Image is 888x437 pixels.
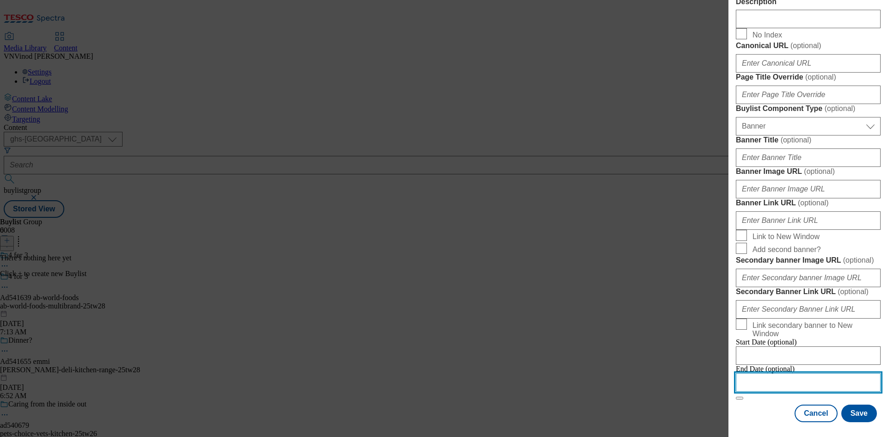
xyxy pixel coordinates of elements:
[736,338,797,346] span: Start Date (optional)
[736,73,881,82] label: Page Title Override
[795,405,837,422] button: Cancel
[736,198,881,208] label: Banner Link URL
[736,346,881,365] input: Enter Date
[841,405,877,422] button: Save
[736,148,881,167] input: Enter Banner Title
[736,211,881,230] input: Enter Banner Link URL
[736,41,881,50] label: Canonical URL
[736,373,881,392] input: Enter Date
[805,73,836,81] span: ( optional )
[804,167,835,175] span: ( optional )
[752,321,877,338] span: Link secondary banner to New Window
[825,105,856,112] span: ( optional )
[736,54,881,73] input: Enter Canonical URL
[736,86,881,104] input: Enter Page Title Override
[736,180,881,198] input: Enter Banner Image URL
[838,288,869,295] span: ( optional )
[736,104,881,113] label: Buylist Component Type
[798,199,829,207] span: ( optional )
[736,365,795,373] span: End Date (optional)
[736,256,881,265] label: Secondary banner Image URL
[790,42,821,49] span: ( optional )
[843,256,874,264] span: ( optional )
[736,269,881,287] input: Enter Secondary banner Image URL
[752,233,820,241] span: Link to New Window
[736,167,881,176] label: Banner Image URL
[752,246,821,254] span: Add second banner?
[781,136,812,144] span: ( optional )
[752,31,782,39] span: No Index
[736,135,881,145] label: Banner Title
[736,287,881,296] label: Secondary Banner Link URL
[736,10,881,28] input: Enter Description
[736,300,881,319] input: Enter Secondary Banner Link URL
